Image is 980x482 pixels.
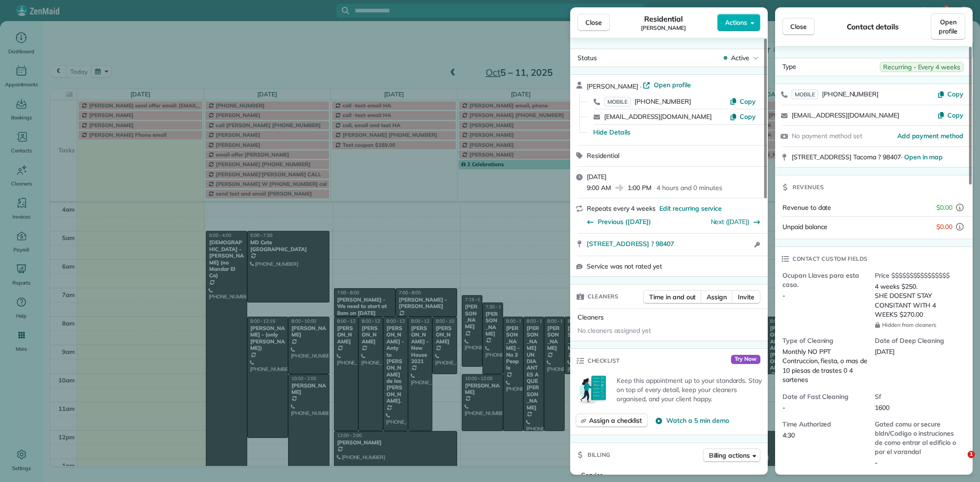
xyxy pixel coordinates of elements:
[588,292,618,301] span: Cleaners
[947,90,963,98] span: Copy
[782,18,815,35] button: Close
[939,17,957,36] span: Open profile
[587,217,651,226] button: Previous ([DATE])
[654,80,691,90] span: Open profile
[792,90,818,99] span: MOBILE
[875,321,960,329] span: Hidden from cleaners
[792,132,862,140] span: No payment method set
[587,239,674,248] span: [STREET_ADDRESS] ? 98407
[782,420,867,429] span: Time Authorized
[604,97,691,106] a: MOBILE[PHONE_NUMBER]
[782,392,867,401] span: Date of Fast Cleaning
[634,97,691,106] span: [PHONE_NUMBER]
[875,282,938,319] span: 4 weeks $250. SHE DOESNT STAY CONSITANT WITH 4 WEEKS $270.00
[659,204,722,213] span: Edit recurring service
[587,82,638,90] span: [PERSON_NAME]
[875,420,960,456] span: Gated comu or secure bldn/Codigo o instruciones de como entrar al edificio o por el varandal
[598,217,651,226] span: Previous ([DATE])
[931,13,965,40] a: Open profile
[643,290,702,304] button: Time in and out
[875,347,895,356] span: [DATE]
[782,347,869,384] span: Monthly NO PPT Contruccion, fiesta, o mas de 10 piesas de trastes 0 4 sartenes
[732,290,760,304] button: Invite
[576,414,648,427] button: Assign a checklist
[793,254,868,263] span: Contact custom fields
[641,24,686,32] span: [PERSON_NAME]
[731,355,760,364] span: Try Now
[638,83,643,90] span: ·
[588,450,611,460] span: Billing
[589,416,642,425] span: Assign a checklist
[875,336,960,345] span: Date of Deep Cleaning
[578,54,597,62] span: Status
[587,151,619,160] span: Residential
[792,153,943,161] span: [STREET_ADDRESS] Tacoma ? 98407 ·
[782,431,795,439] span: 4:30
[880,62,963,72] span: Recurring - Every 4 weeks
[657,183,722,192] p: 4 hours and 0 minutes
[793,183,824,192] span: Revenues
[587,239,752,248] a: [STREET_ADDRESS] ? 98407
[782,291,785,300] span: -
[792,111,899,119] a: [EMAIL_ADDRESS][DOMAIN_NAME]
[968,451,975,458] span: 1
[904,153,943,161] a: Open in map
[738,292,754,302] span: Invite
[587,262,662,271] span: Service was not rated yet
[628,183,651,192] span: 1:00 PM
[707,292,727,302] span: Assign
[790,22,807,31] span: Close
[709,451,750,460] span: Billing actions
[782,404,785,412] span: -
[711,217,761,226] button: Next ([DATE])
[949,451,971,473] iframe: Intercom live chat
[725,18,747,27] span: Actions
[847,21,899,32] span: Contact details
[937,111,963,120] button: Copy
[740,97,756,106] span: Copy
[578,313,604,321] span: Cleaners
[875,459,878,467] span: -
[897,131,963,140] a: Add payment method
[604,112,712,121] a: [EMAIL_ADDRESS][DOMAIN_NAME]
[936,203,952,212] span: $0.00
[782,336,867,345] span: Type of Cleaning
[587,204,656,213] span: Repeats every 4 weeks
[730,97,756,106] button: Copy
[617,376,762,404] p: Keep this appointment up to your standards. Stay on top of every detail, keep your cleaners organ...
[644,13,683,24] span: Residential
[578,326,651,335] span: No cleaners assigned yet
[730,112,756,121] button: Copy
[585,18,602,27] span: Close
[875,392,960,401] span: Sf
[822,90,878,98] span: [PHONE_NUMBER]
[936,222,952,231] span: $0.00
[587,173,606,181] span: [DATE]
[740,112,756,121] span: Copy
[701,290,733,304] button: Assign
[875,404,889,412] span: 1600
[937,90,963,99] button: Copy
[711,218,750,226] a: Next ([DATE])
[782,62,796,72] span: Type
[731,53,749,62] span: Active
[655,416,729,425] button: Watch a 5 min demo
[792,90,878,99] a: MOBILE[PHONE_NUMBER]
[587,183,611,192] span: 9:00 AM
[581,471,603,479] span: Service
[643,80,691,90] a: Open profile
[588,356,620,365] span: Checklist
[752,239,762,250] button: Open access information
[578,14,610,31] button: Close
[947,111,963,119] span: Copy
[593,128,630,137] button: Hide Details
[875,271,960,280] span: Price $$$$$$$$$$$$$$$$
[782,271,867,289] span: Ocupan Llaves para esta casa.
[782,203,831,212] span: Revenue to date
[782,222,827,231] span: Unpaid balance
[666,416,729,425] span: Watch a 5 min demo
[604,97,631,106] span: MOBILE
